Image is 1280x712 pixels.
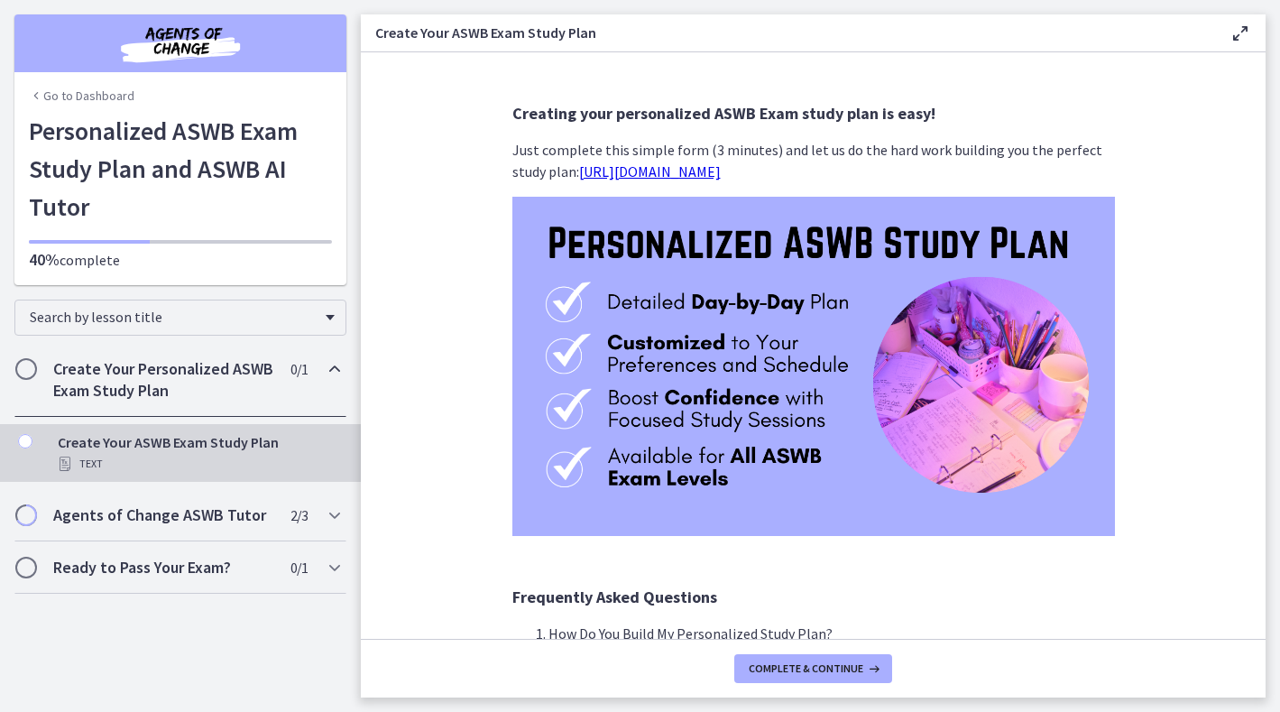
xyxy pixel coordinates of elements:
button: Complete & continue [734,654,892,683]
p: Just complete this simple form (3 minutes) and let us do the hard work building you the perfect s... [512,139,1115,182]
div: Search by lesson title [14,300,346,336]
span: 0 / 1 [290,358,308,380]
p: complete [29,249,332,271]
a: [URL][DOMAIN_NAME] [579,162,721,180]
span: 0 / 1 [290,557,308,578]
h2: Create Your Personalized ASWB Exam Study Plan [53,358,273,402]
div: Text [58,453,339,475]
span: Complete & continue [749,661,863,676]
span: Frequently Asked Questions [512,587,717,607]
h2: Agents of Change ASWB Tutor [53,504,273,526]
li: How Do You Build My Personalized Study Plan? [548,623,1115,709]
span: Creating your personalized ASWB Exam study plan is easy! [512,103,935,124]
img: Personalized_ASWB_Plan_.png [512,197,1115,536]
span: 2 / 3 [290,504,308,526]
img: Agents of Change [72,22,289,65]
div: Create Your ASWB Exam Study Plan [58,431,339,475]
a: Go to Dashboard [29,87,134,105]
span: Search by lesson title [30,308,317,326]
h1: Personalized ASWB Exam Study Plan and ASWB AI Tutor [29,112,332,226]
h3: Create Your ASWB Exam Study Plan [375,22,1201,43]
h2: Ready to Pass Your Exam? [53,557,273,578]
span: 40% [29,249,60,270]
